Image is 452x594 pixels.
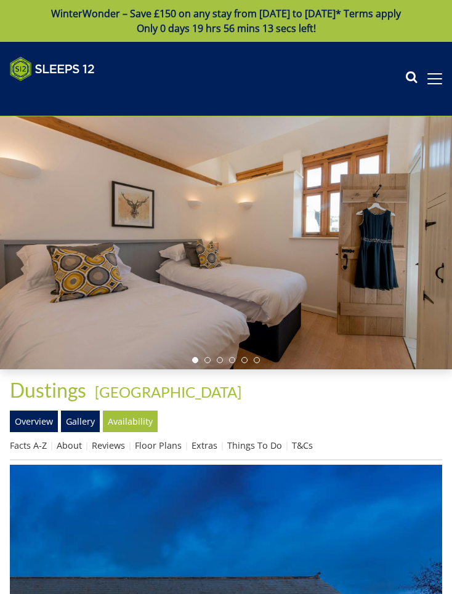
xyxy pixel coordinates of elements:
[135,439,182,451] a: Floor Plans
[95,383,241,401] a: [GEOGRAPHIC_DATA]
[10,439,47,451] a: Facts A-Z
[10,378,86,402] span: Dustings
[227,439,282,451] a: Things To Do
[292,439,313,451] a: T&Cs
[57,439,82,451] a: About
[61,411,100,431] a: Gallery
[103,411,158,431] a: Availability
[192,439,217,451] a: Extras
[10,411,58,431] a: Overview
[90,383,241,401] span: -
[137,22,316,35] span: Only 0 days 19 hrs 56 mins 13 secs left!
[4,89,133,99] iframe: Customer reviews powered by Trustpilot
[10,378,90,402] a: Dustings
[92,439,125,451] a: Reviews
[10,57,95,81] img: Sleeps 12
